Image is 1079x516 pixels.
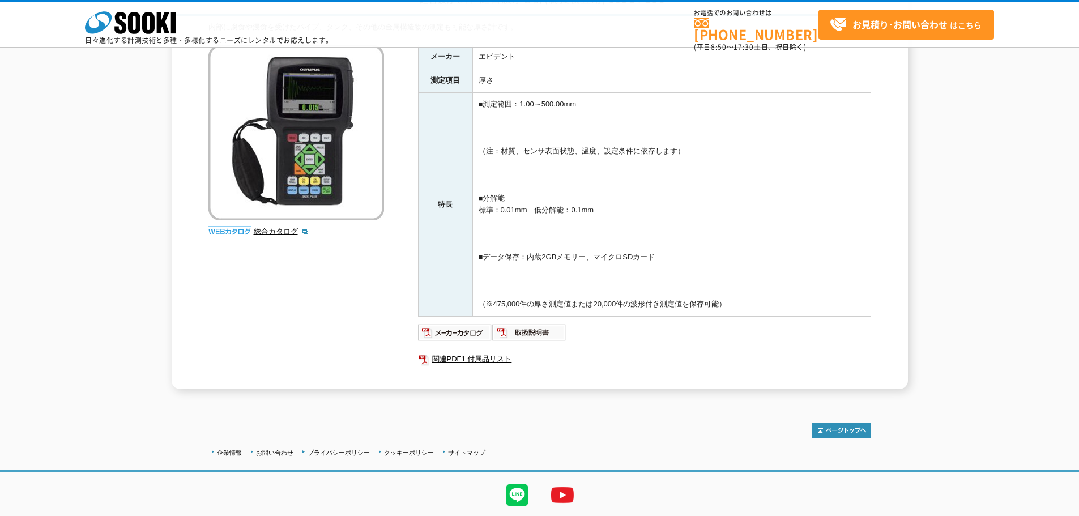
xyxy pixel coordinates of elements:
img: メーカーカタログ [418,323,492,342]
th: 特長 [418,92,472,316]
span: (平日 ～ 土日、祝日除く) [694,42,806,52]
span: 8:50 [711,42,727,52]
span: 17:30 [733,42,754,52]
span: はこちら [830,16,982,33]
span: お電話でのお問い合わせは [694,10,818,16]
a: プライバシーポリシー [308,449,370,456]
a: 企業情報 [217,449,242,456]
img: webカタログ [208,226,251,237]
a: メーカーカタログ [418,331,492,339]
a: クッキーポリシー [384,449,434,456]
a: お問い合わせ [256,449,293,456]
img: 超音波厚さ計(腐食検査用) 38DL PLUS [208,45,384,220]
td: ■測定範囲：1.00～500.00mm （注：材質、センサ表面状態、温度、設定条件に依存します） ■分解能 標準：0.01mm 低分解能：0.1mm ■データ保存：内蔵2GBメモリー、マイクロS... [472,92,871,316]
a: 取扱説明書 [492,331,566,339]
p: 日々進化する計測技術と多種・多様化するニーズにレンタルでお応えします。 [85,37,333,44]
td: 厚さ [472,69,871,92]
th: メーカー [418,45,472,69]
td: エビデント [472,45,871,69]
strong: お見積り･お問い合わせ [852,18,948,31]
img: 取扱説明書 [492,323,566,342]
th: 測定項目 [418,69,472,92]
a: 関連PDF1 付属品リスト [418,352,871,366]
a: お見積り･お問い合わせはこちら [818,10,994,40]
a: サイトマップ [448,449,485,456]
a: [PHONE_NUMBER] [694,18,818,41]
a: 総合カタログ [254,227,309,236]
img: トップページへ [812,423,871,438]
